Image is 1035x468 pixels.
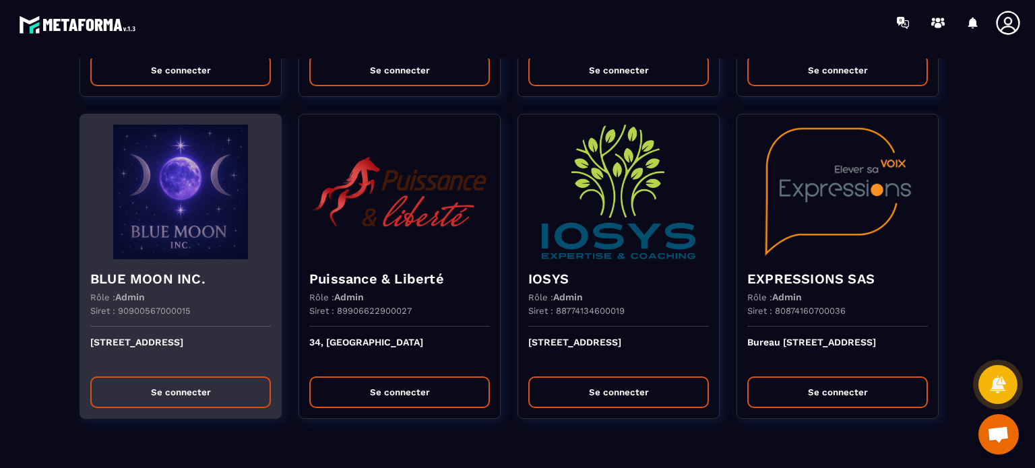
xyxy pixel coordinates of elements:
[528,269,709,288] h4: IOSYS
[19,12,140,37] img: logo
[309,55,490,86] button: Se connecter
[309,337,490,366] p: 34, [GEOGRAPHIC_DATA]
[528,55,709,86] button: Se connecter
[115,292,145,302] span: Admin
[772,292,802,302] span: Admin
[747,306,846,316] p: Siret : 80874160700036
[747,55,928,86] button: Se connecter
[309,292,364,302] p: Rôle :
[528,292,583,302] p: Rôle :
[747,337,928,366] p: Bureau [STREET_ADDRESS]
[334,292,364,302] span: Admin
[90,125,271,259] img: funnel-background
[747,269,928,288] h4: EXPRESSIONS SAS
[747,292,802,302] p: Rôle :
[90,376,271,408] button: Se connecter
[309,269,490,288] h4: Puissance & Liberté
[528,306,625,316] p: Siret : 88774134600019
[747,376,928,408] button: Se connecter
[90,337,271,366] p: [STREET_ADDRESS]
[747,125,928,259] img: funnel-background
[90,55,271,86] button: Se connecter
[90,292,145,302] p: Rôle :
[309,306,412,316] p: Siret : 89906622900027
[528,376,709,408] button: Se connecter
[978,414,1019,455] div: Ouvrir le chat
[90,306,191,316] p: Siret : 90900567000015
[309,125,490,259] img: funnel-background
[528,125,709,259] img: funnel-background
[553,292,583,302] span: Admin
[528,337,709,366] p: [STREET_ADDRESS]
[90,269,271,288] h4: BLUE MOON INC.
[309,376,490,408] button: Se connecter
